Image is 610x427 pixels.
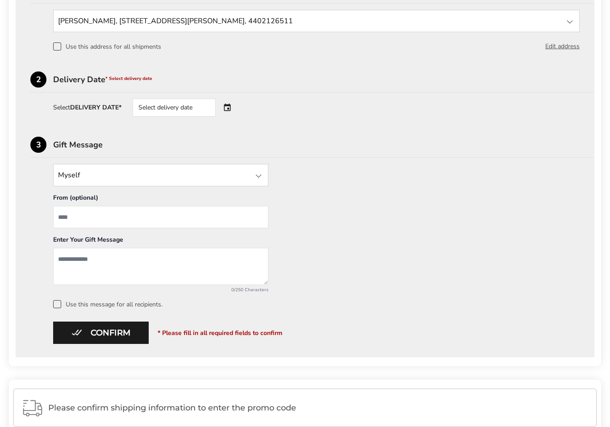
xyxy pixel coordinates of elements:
button: Edit address [545,42,580,51]
span: Please confirm shipping information to enter the promo code [48,403,589,412]
input: From [53,206,268,228]
div: Delivery Date [53,75,594,84]
div: Select [53,105,121,111]
input: State [53,164,268,186]
span: * Select delivery date [105,75,152,82]
div: 0/250 Characters [53,287,268,293]
div: Enter Your Gift Message [53,235,268,248]
strong: DELIVERY DATE* [70,103,121,112]
label: Use this address for all shipments [53,42,161,50]
label: Use this message for all recipients. [53,300,580,308]
input: State [53,10,580,32]
span: * Please fill in all required fields to confirm [158,329,282,337]
div: Gift Message [53,141,594,149]
div: 3 [30,137,46,153]
button: Confirm button [53,322,149,344]
div: Select delivery date [133,99,216,117]
div: 2 [30,71,46,88]
textarea: Add a message [53,248,268,285]
div: From (optional) [53,193,268,206]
